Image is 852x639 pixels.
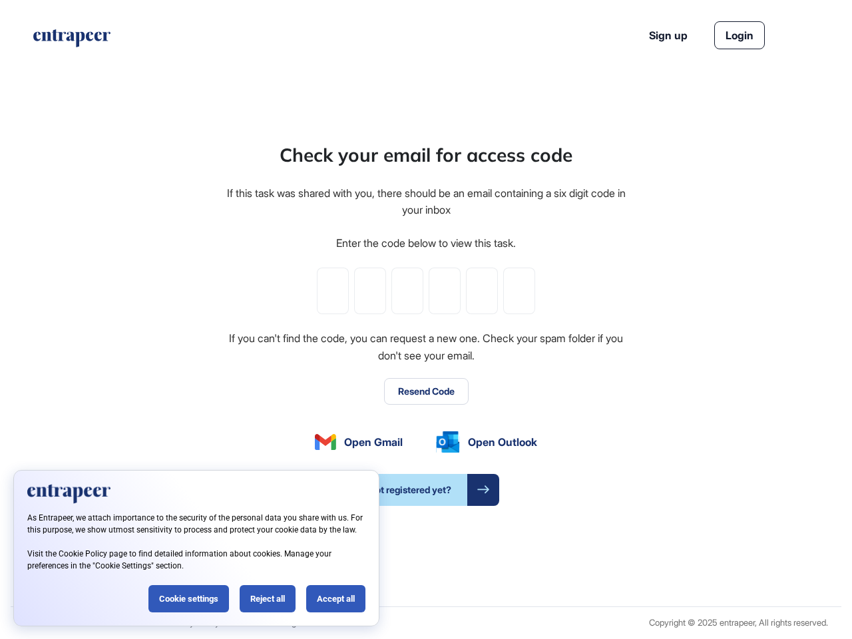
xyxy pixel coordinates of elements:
div: Enter the code below to view this task. [336,235,516,252]
div: If this task was shared with you, there should be an email containing a six digit code in your inbox [225,185,627,219]
button: Resend Code [384,378,469,405]
span: Open Outlook [468,434,537,450]
div: If you can't find the code, you can request a new one. Check your spam folder if you don't see yo... [225,330,627,364]
a: Open Gmail [315,434,403,450]
span: Open Gmail [344,434,403,450]
a: entrapeer-logo [32,29,112,52]
a: Open Outlook [436,431,537,453]
a: Sign up [649,27,688,43]
span: Not registered yet? [353,474,467,506]
div: Copyright © 2025 entrapeer, All rights reserved. [649,618,828,628]
a: Login [714,21,765,49]
div: Check your email for access code [280,141,572,169]
a: Not registered yet? [353,474,499,506]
